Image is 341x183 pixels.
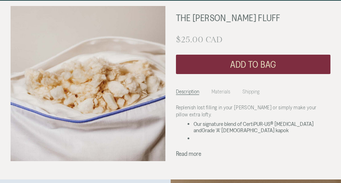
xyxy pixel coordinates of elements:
[176,104,326,118] p: Replenish lost filling in your [PERSON_NAME] or simply make your pillow extra lofty.
[176,85,199,95] li: Description
[242,85,260,95] li: Shipping
[194,121,326,133] li: Our signature blend of Grade 'A' [DEMOGRAPHIC_DATA] kapok
[194,121,314,133] span: CertiPUR-US® [MEDICAL_DATA] and
[176,35,222,44] span: $25.00 CAD
[176,55,331,74] button: Add to bag
[176,151,201,157] button: Read more
[211,85,230,95] li: Materials
[176,11,306,26] h1: The [PERSON_NAME] Fluff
